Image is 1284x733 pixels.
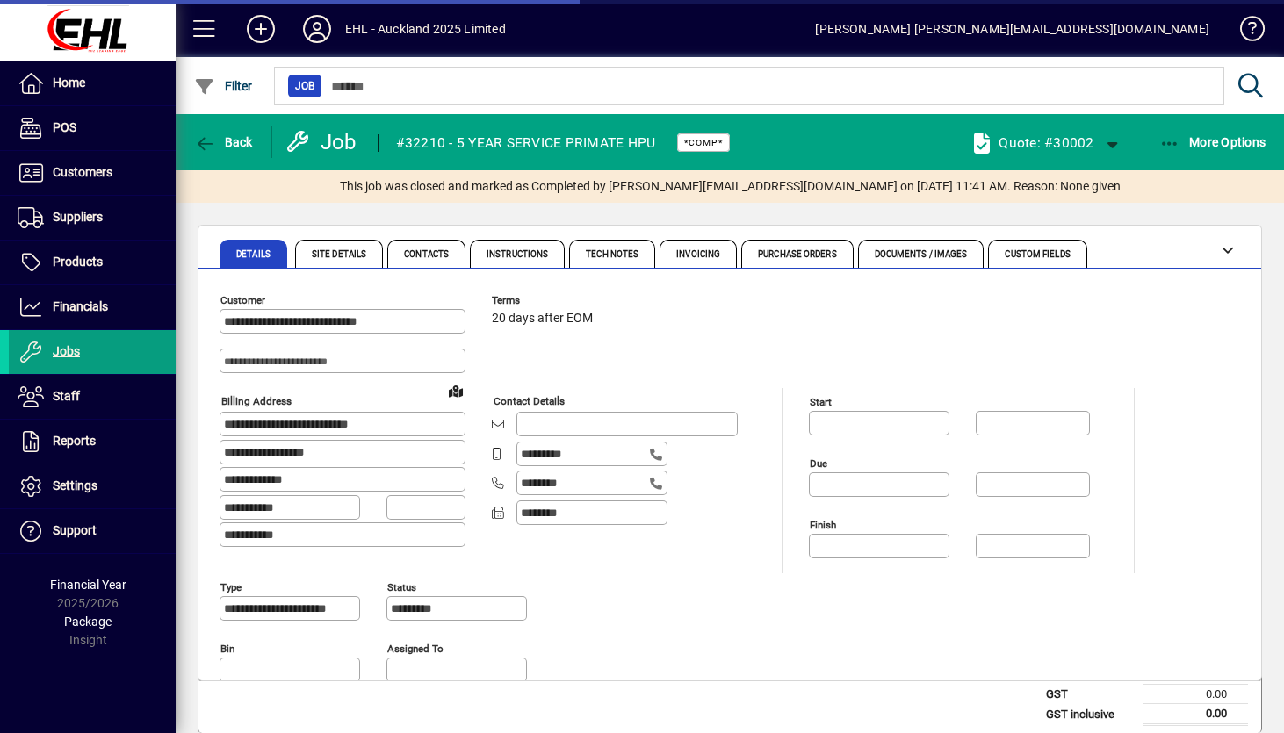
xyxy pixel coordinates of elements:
button: More Options [1155,126,1271,158]
button: Profile [289,13,345,45]
span: Documents / Images [875,250,968,259]
a: Support [9,509,176,553]
span: Financial Year [50,578,126,592]
div: Job [285,128,360,156]
a: View on map [442,377,470,405]
span: Products [53,255,103,269]
a: Settings [9,464,176,508]
mat-label: Type [220,581,242,593]
span: Package [64,614,112,629]
span: Custom Fields [1005,250,1070,259]
a: Home [9,61,176,105]
span: Terms [492,295,597,306]
mat-label: Status [387,581,416,593]
span: Purchase Orders [758,250,837,259]
span: More Options [1159,135,1266,149]
td: GST [1037,684,1143,704]
span: Support [53,523,97,537]
a: Reports [9,420,176,464]
span: Suppliers [53,210,103,224]
button: Filter [190,70,257,102]
span: Contacts [404,250,449,259]
span: Back [194,135,253,149]
td: 0.00 [1143,684,1248,704]
mat-label: Start [810,396,832,408]
a: Staff [9,375,176,419]
span: Customers [53,165,112,179]
span: Financials [53,299,108,313]
span: Instructions [487,250,548,259]
mat-label: Due [810,457,827,470]
span: Reason: None given [1013,177,1121,196]
app-page-header-button: Back [176,126,272,158]
mat-label: Assigned to [387,643,444,655]
span: Job [295,77,314,95]
mat-label: Customer [220,294,265,306]
span: Staff [53,389,80,403]
a: Suppliers [9,196,176,240]
span: Site Details [312,250,366,259]
span: POS [53,120,76,134]
button: Back [190,126,257,158]
a: Customers [9,151,176,195]
span: Filter [194,79,253,93]
div: #32210 - 5 YEAR SERVICE PRIMATE HPU [396,129,656,157]
span: Home [53,75,85,90]
div: Quote: #30002 [999,129,1093,157]
div: EHL - Auckland 2025 Limited [345,15,506,43]
span: Jobs [53,344,80,358]
span: Invoicing [676,250,720,259]
span: 20 days after EOM [492,312,593,326]
a: POS [9,106,176,150]
a: Quote: #30002 [961,126,1099,159]
button: Add [233,13,289,45]
mat-label: Bin [220,643,234,655]
td: 0.00 [1143,704,1248,725]
td: GST inclusive [1037,704,1143,725]
span: Settings [53,478,97,492]
a: Knowledge Base [1227,4,1262,61]
a: Financials [9,285,176,329]
span: Tech Notes [586,250,638,259]
a: Products [9,241,176,284]
div: [PERSON_NAME] [PERSON_NAME][EMAIL_ADDRESS][DOMAIN_NAME] [815,15,1209,43]
span: This job was closed and marked as Completed by [PERSON_NAME][EMAIL_ADDRESS][DOMAIN_NAME] on [DATE... [340,177,1011,196]
mat-label: Finish [810,519,836,531]
span: Details [236,250,271,259]
span: Reports [53,434,96,448]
